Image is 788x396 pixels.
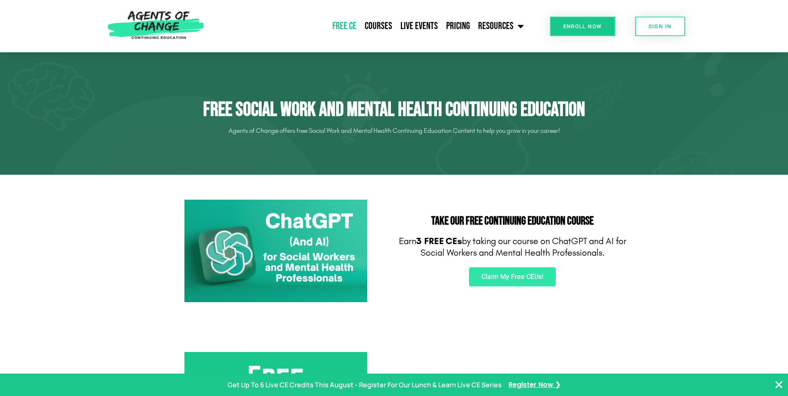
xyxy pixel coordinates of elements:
[398,235,627,259] p: Earn by taking our course on ChatGPT and AI for Social Workers and Mental Health Professionals.
[508,379,560,391] a: Register Now ❯
[162,124,627,137] p: Agents of Change offers free Social Work and Mental Health Continuing Education Content to help y...
[416,236,462,247] b: 3 FREE CEs
[563,24,602,29] span: Enroll Now
[208,16,528,37] nav: Menu
[469,267,556,286] a: Claim My Free CEUs!
[550,17,615,36] a: Enroll Now
[328,16,361,37] a: Free CE
[162,98,627,122] h1: Free Social Work and Mental Health Continuing Education
[396,16,442,37] a: Live Events
[398,215,627,227] h2: Take Our FREE Continuing Education Course
[228,379,502,391] p: Get Up To 6 Live CE Credits This August - Register For Our Lunch & Learn Live CE Series
[481,274,543,280] span: Claim My Free CEUs!
[648,24,672,29] span: SIGN IN
[361,16,396,37] a: Courses
[774,380,784,390] button: Close Banner
[635,17,685,36] a: SIGN IN
[474,16,528,37] a: Resources
[442,16,474,37] a: Pricing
